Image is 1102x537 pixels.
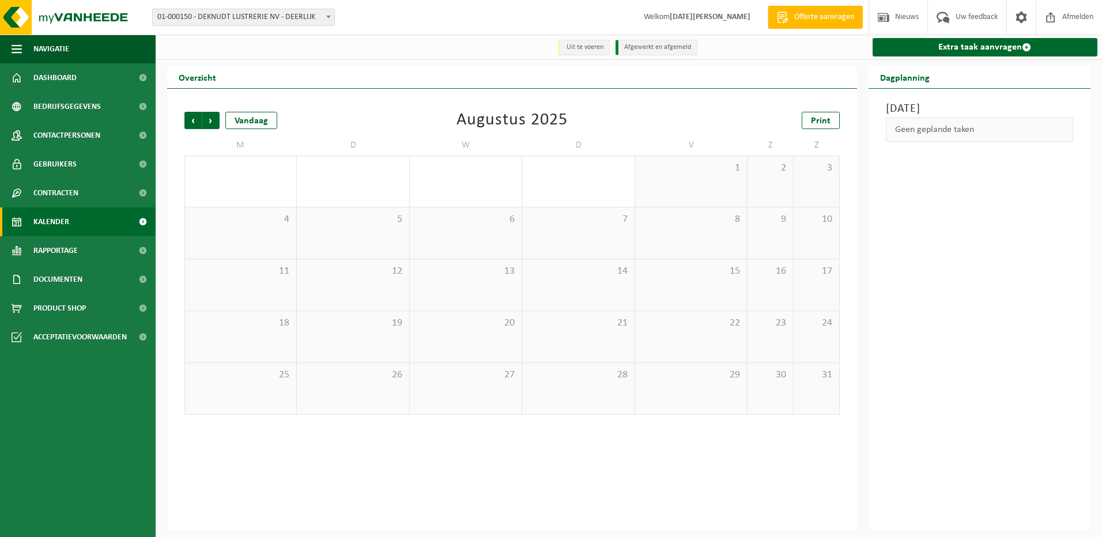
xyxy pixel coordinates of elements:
span: 9 [753,213,787,226]
span: 10 [799,213,833,226]
span: 19 [303,317,403,330]
td: Z [794,135,840,156]
span: 01-000150 - DEKNUDT LUSTRERIE NV - DEERLIJK [152,9,335,26]
span: 6 [416,213,516,226]
div: Vandaag [225,112,277,129]
a: Offerte aanvragen [768,6,863,29]
span: 18 [191,317,290,330]
strong: [DATE][PERSON_NAME] [670,13,750,21]
span: Dashboard [33,63,77,92]
div: Augustus 2025 [456,112,568,129]
span: Volgende [202,112,220,129]
span: Bedrijfsgegevens [33,92,101,121]
span: Vorige [184,112,202,129]
span: Contactpersonen [33,121,100,150]
span: 01-000150 - DEKNUDT LUSTRERIE NV - DEERLIJK [153,9,334,25]
span: 23 [753,317,787,330]
span: 20 [416,317,516,330]
span: 22 [641,317,741,330]
h2: Overzicht [167,66,228,88]
span: 4 [191,213,290,226]
span: 28 [528,369,628,381]
span: 24 [799,317,833,330]
td: W [410,135,522,156]
span: 30 [753,369,787,381]
span: 27 [416,369,516,381]
span: 17 [799,265,833,278]
span: Navigatie [33,35,69,63]
a: Extra taak aanvragen [873,38,1098,56]
h2: Dagplanning [869,66,941,88]
span: 26 [303,369,403,381]
span: Contracten [33,179,78,207]
li: Uit te voeren [558,40,610,55]
td: D [522,135,635,156]
span: Kalender [33,207,69,236]
span: 29 [641,369,741,381]
span: 21 [528,317,628,330]
td: D [297,135,409,156]
span: 14 [528,265,628,278]
div: Geen geplande taken [886,118,1074,142]
span: 2 [753,162,787,175]
li: Afgewerkt en afgemeld [616,40,697,55]
span: Product Shop [33,294,86,323]
span: Rapportage [33,236,78,265]
span: Documenten [33,265,82,294]
span: 1 [641,162,741,175]
span: 13 [416,265,516,278]
td: V [635,135,748,156]
a: Print [802,112,840,129]
span: 16 [753,265,787,278]
span: 12 [303,265,403,278]
span: 25 [191,369,290,381]
span: 7 [528,213,628,226]
h3: [DATE] [886,100,1074,118]
span: 15 [641,265,741,278]
span: 5 [303,213,403,226]
span: Print [811,116,831,126]
span: 3 [799,162,833,175]
span: Gebruikers [33,150,77,179]
td: M [184,135,297,156]
span: Offerte aanvragen [791,12,857,23]
span: Acceptatievoorwaarden [33,323,127,351]
span: 31 [799,369,833,381]
span: 11 [191,265,290,278]
span: 8 [641,213,741,226]
td: Z [748,135,794,156]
